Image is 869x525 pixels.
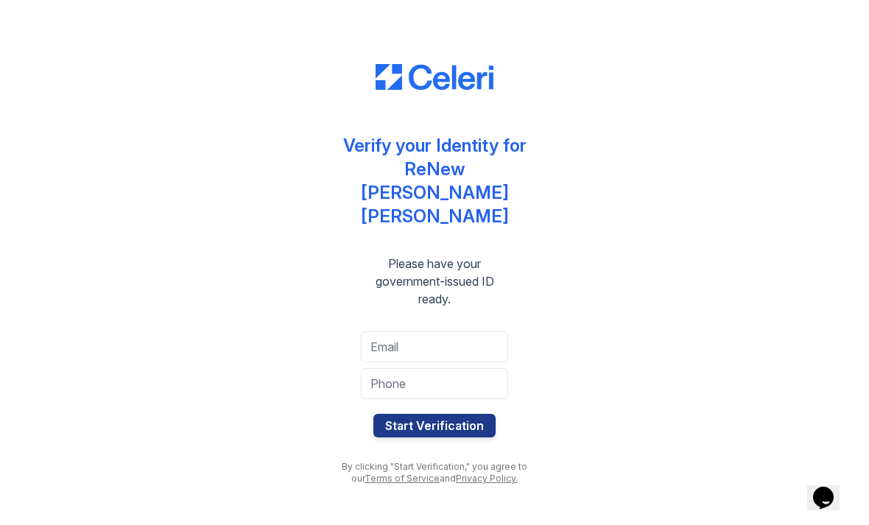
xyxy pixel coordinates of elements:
div: Please have your government-issued ID ready. [331,255,538,308]
img: CE_Logo_Blue-a8612792a0a2168367f1c8372b55b34899dd931a85d93a1a3d3e32e68fde9ad4.png [376,64,493,91]
div: By clicking "Start Verification," you agree to our and [331,461,538,485]
button: Start Verification [373,414,496,437]
div: Verify your Identity for ReNew [PERSON_NAME] [PERSON_NAME] [331,134,538,228]
input: Email [361,331,508,362]
iframe: chat widget [807,466,854,510]
a: Privacy Policy. [456,473,518,484]
input: Phone [361,368,508,399]
a: Terms of Service [365,473,440,484]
